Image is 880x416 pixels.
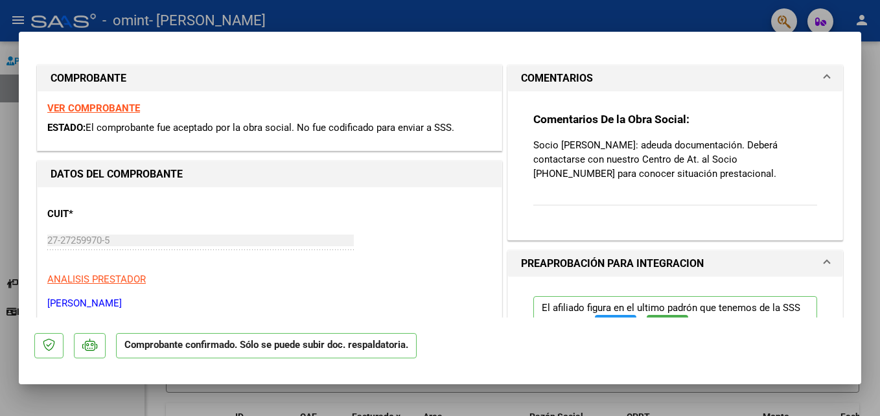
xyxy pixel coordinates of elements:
h1: COMENTARIOS [521,71,593,86]
button: SSS [647,315,688,339]
p: Socio [PERSON_NAME]: adeuda documentación. Deberá contactarse con nuestro Centro de At. al Socio ... [533,138,817,181]
p: Comprobante confirmado. Sólo se puede subir doc. respaldatoria. [116,333,417,358]
mat-expansion-panel-header: COMENTARIOS [508,65,842,91]
span: El comprobante fue aceptado por la obra social. No fue codificado para enviar a SSS. [86,122,454,133]
div: COMENTARIOS [508,91,842,240]
p: CUIT [47,207,181,222]
p: El afiliado figura en el ultimo padrón que tenemos de la SSS de [533,296,817,345]
a: VER COMPROBANTE [47,102,140,114]
strong: DATOS DEL COMPROBANTE [51,168,183,180]
strong: COMPROBANTE [51,72,126,84]
p: [PERSON_NAME] [47,296,492,311]
button: FTP [595,315,636,339]
h1: PREAPROBACIÓN PARA INTEGRACION [521,256,704,272]
span: ANALISIS PRESTADOR [47,273,146,285]
span: ESTADO: [47,122,86,133]
iframe: Intercom live chat [836,372,867,403]
strong: Comentarios De la Obra Social: [533,113,689,126]
mat-expansion-panel-header: PREAPROBACIÓN PARA INTEGRACION [508,251,842,277]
